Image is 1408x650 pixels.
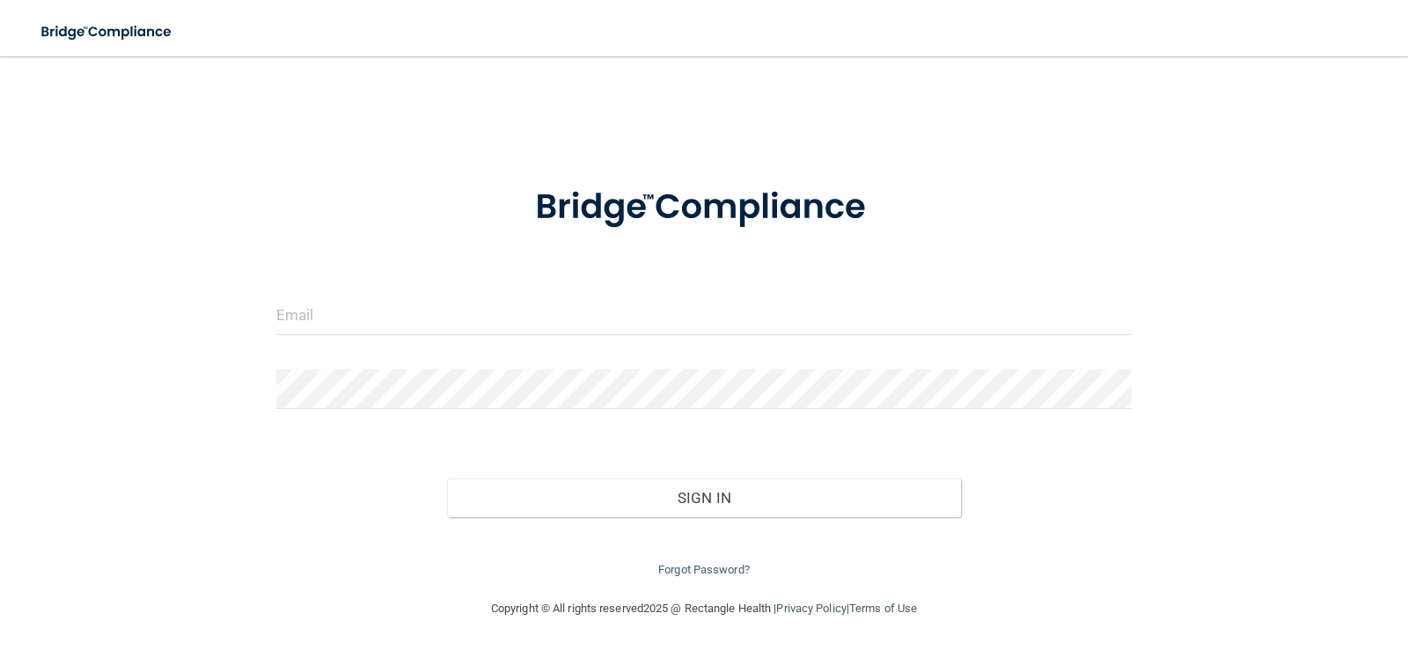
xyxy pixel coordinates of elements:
a: Forgot Password? [658,563,750,576]
input: Email [276,296,1133,335]
div: Copyright © All rights reserved 2025 @ Rectangle Health | | [383,581,1025,637]
a: Privacy Policy [776,602,846,615]
img: bridge_compliance_login_screen.278c3ca4.svg [499,162,909,253]
button: Sign In [447,478,961,517]
a: Terms of Use [849,602,917,615]
img: bridge_compliance_login_screen.278c3ca4.svg [26,14,188,50]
